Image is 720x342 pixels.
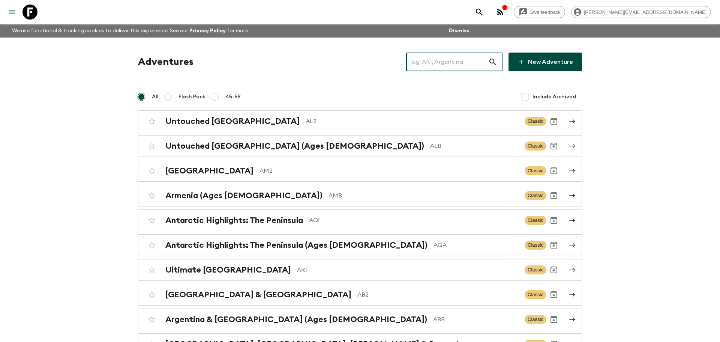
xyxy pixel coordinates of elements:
p: AB2 [357,290,519,299]
button: Archive [546,188,561,203]
h2: Antarctic Highlights: The Peninsula [165,215,303,225]
a: Untouched [GEOGRAPHIC_DATA]AL2ClassicArchive [138,110,582,132]
p: AL2 [306,117,519,126]
a: Give feedback [514,6,565,18]
h2: Argentina & [GEOGRAPHIC_DATA] (Ages [DEMOGRAPHIC_DATA]) [165,315,427,324]
a: [GEOGRAPHIC_DATA] & [GEOGRAPHIC_DATA]AB2ClassicArchive [138,284,582,306]
span: Classic [525,315,546,324]
button: Archive [546,287,561,302]
a: Ultimate [GEOGRAPHIC_DATA]AR1ClassicArchive [138,259,582,281]
span: Classic [525,117,546,126]
button: Archive [546,114,561,129]
button: Dismiss [447,26,471,36]
span: Classic [525,191,546,200]
h1: Adventures [138,54,193,69]
a: [GEOGRAPHIC_DATA]AM2ClassicArchive [138,160,582,182]
h2: [GEOGRAPHIC_DATA] & [GEOGRAPHIC_DATA] [165,290,351,300]
span: Classic [525,265,546,274]
span: Classic [525,142,546,151]
span: Include Archived [532,93,576,101]
button: menu [4,5,19,20]
p: AQA [433,241,519,250]
p: AMB [328,191,519,200]
div: [PERSON_NAME][EMAIL_ADDRESS][DOMAIN_NAME] [571,6,711,18]
button: Archive [546,312,561,327]
span: Classic [525,166,546,175]
span: Classic [525,241,546,250]
input: e.g. AR1, Argentina [406,51,488,72]
button: search adventures [472,5,487,20]
button: Archive [546,262,561,277]
h2: Untouched [GEOGRAPHIC_DATA] (Ages [DEMOGRAPHIC_DATA]) [165,141,424,151]
button: Archive [546,213,561,228]
h2: Armenia (Ages [DEMOGRAPHIC_DATA]) [165,191,322,200]
p: AR1 [297,265,519,274]
p: ABB [433,315,519,324]
span: 45-59 [225,93,241,101]
a: Antarctic Highlights: The Peninsula (Ages [DEMOGRAPHIC_DATA])AQAClassicArchive [138,234,582,256]
a: Argentina & [GEOGRAPHIC_DATA] (Ages [DEMOGRAPHIC_DATA])ABBClassicArchive [138,309,582,330]
a: Untouched [GEOGRAPHIC_DATA] (Ages [DEMOGRAPHIC_DATA])ALBClassicArchive [138,135,582,157]
span: Give feedback [525,9,565,15]
p: AM2 [259,166,519,175]
span: Classic [525,290,546,299]
button: Archive [546,238,561,253]
span: Flash Pack [178,93,205,101]
h2: Ultimate [GEOGRAPHIC_DATA] [165,265,291,275]
span: All [152,93,159,101]
h2: Antarctic Highlights: The Peninsula (Ages [DEMOGRAPHIC_DATA]) [165,240,427,250]
span: Classic [525,216,546,225]
button: Archive [546,163,561,178]
a: Armenia (Ages [DEMOGRAPHIC_DATA])AMBClassicArchive [138,185,582,206]
span: [PERSON_NAME][EMAIL_ADDRESS][DOMAIN_NAME] [580,9,711,15]
a: Privacy Policy [189,28,226,33]
p: AQ1 [309,216,519,225]
a: Antarctic Highlights: The PeninsulaAQ1ClassicArchive [138,209,582,231]
button: Archive [546,139,561,154]
p: ALB [430,142,519,151]
h2: [GEOGRAPHIC_DATA] [165,166,253,176]
a: New Adventure [508,53,582,71]
h2: Untouched [GEOGRAPHIC_DATA] [165,116,300,126]
p: We use functional & tracking cookies to deliver this experience. See our for more. [9,24,252,38]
